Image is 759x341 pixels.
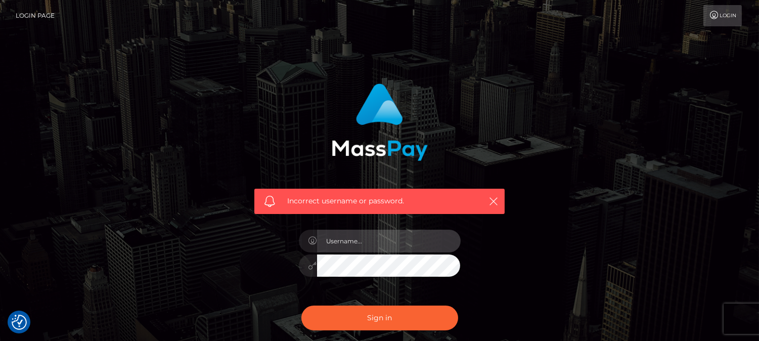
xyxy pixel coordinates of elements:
[287,196,472,206] span: Incorrect username or password.
[12,315,27,330] img: Revisit consent button
[301,306,458,330] button: Sign in
[317,230,461,252] input: Username...
[332,83,428,161] img: MassPay Login
[703,5,742,26] a: Login
[16,5,55,26] a: Login Page
[12,315,27,330] button: Consent Preferences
